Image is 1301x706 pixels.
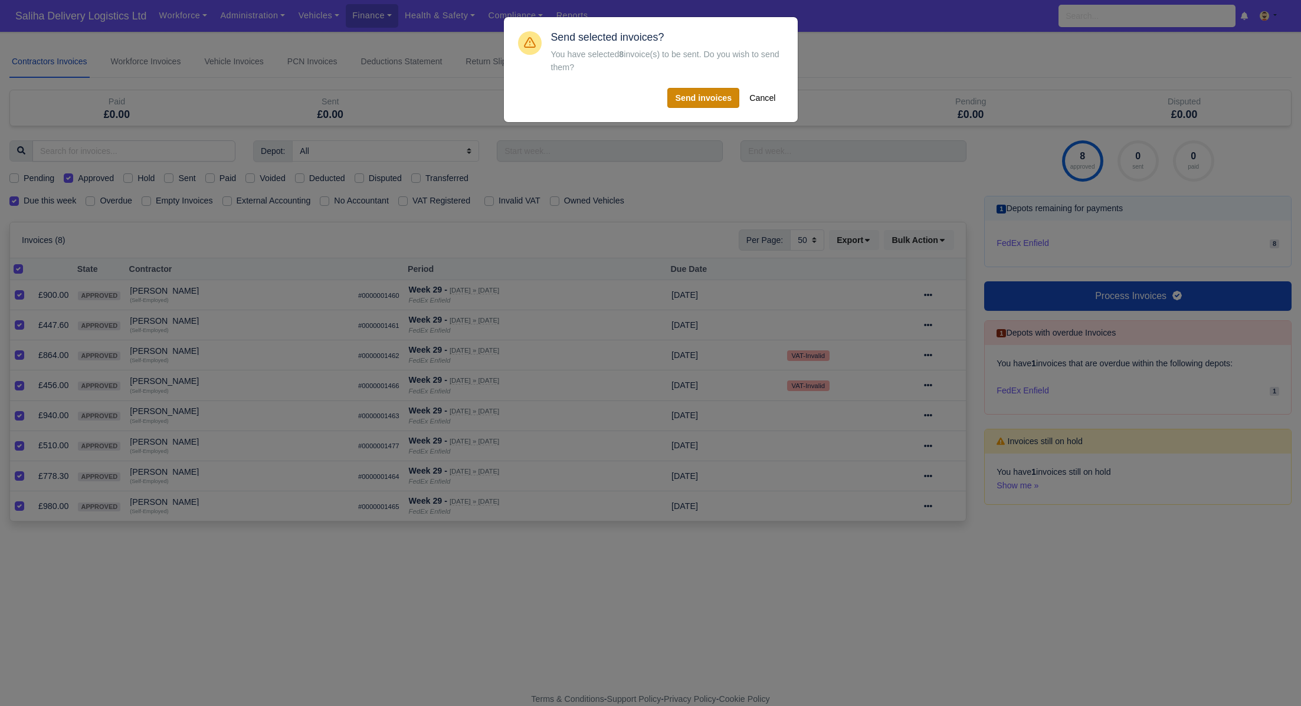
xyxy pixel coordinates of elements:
button: Send invoices [667,88,739,108]
div: You have selected invoice(s) to be sent. Do you wish to send them? [551,48,784,74]
h5: Send selected invoices? [551,31,784,44]
button: Cancel [742,88,783,108]
iframe: Chat Widget [1242,649,1301,706]
strong: 8 [619,50,624,59]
